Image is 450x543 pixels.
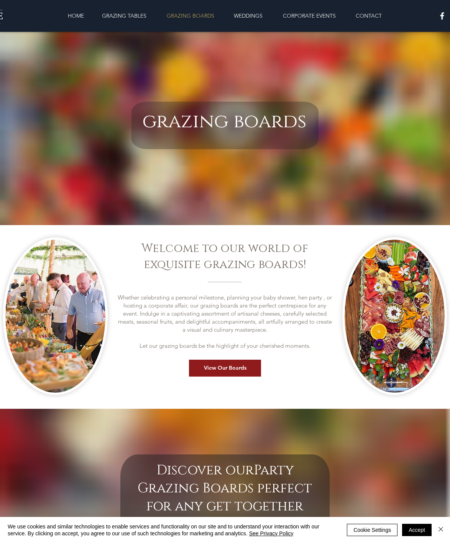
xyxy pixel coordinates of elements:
a: CONTACT [347,8,390,23]
span: We use cookies and similar technologies to enable services and functionality on our site and to u... [8,523,335,537]
p: GRAZING BOARDS [163,8,218,23]
nav: Site [38,8,412,23]
p: CONTACT [352,8,386,23]
a: WEDDINGS [225,8,271,23]
p: HOME [64,8,88,23]
img: Close [436,525,445,534]
a: GRAZING TABLES [92,8,156,23]
a: See Privacy Policy [249,530,294,536]
img: White Facebook Icon [437,11,447,21]
a: HOME [60,8,92,23]
iframe: Wix Chat [414,507,450,543]
button: Cookie Settings [347,524,397,536]
button: Accept [402,524,432,536]
p: WEDDINGS [230,8,266,23]
p: GRAZING TABLES [98,8,150,23]
a: CORPORATE EVENTS [271,8,347,23]
p: CORPORATE EVENTS [279,8,340,23]
a: GRAZING BOARDS [156,8,225,23]
button: Close [436,523,445,537]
